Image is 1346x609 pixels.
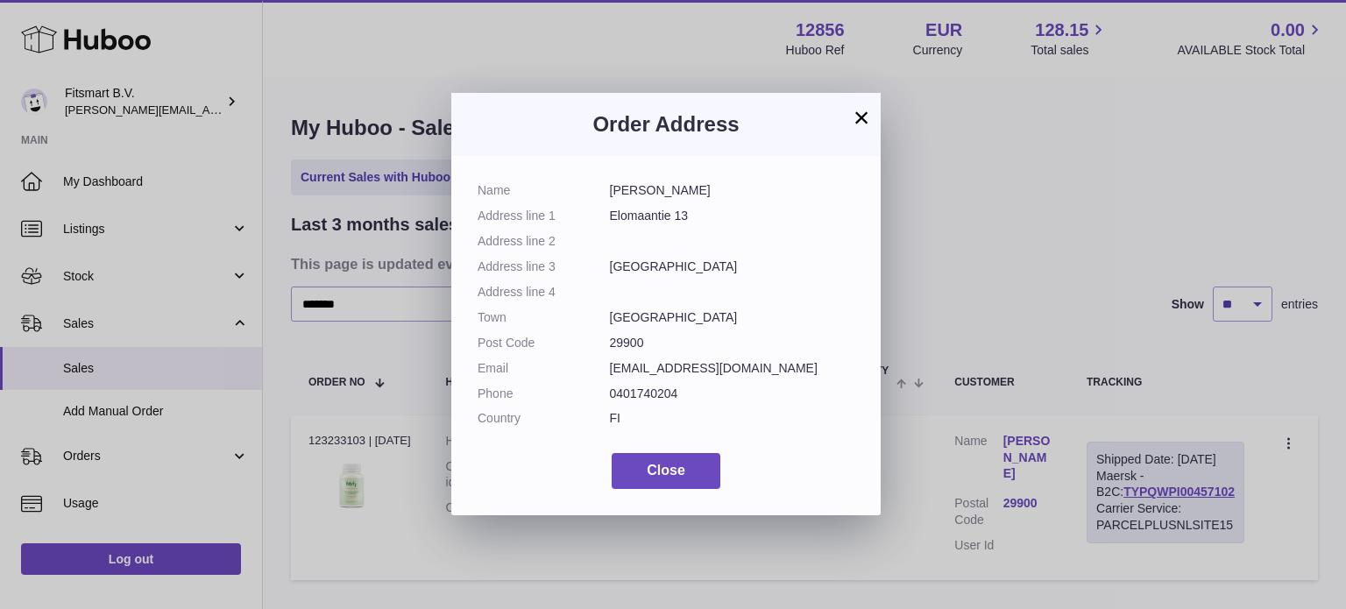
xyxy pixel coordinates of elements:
[478,410,610,427] dt: Country
[610,208,855,224] dd: Elomaantie 13
[610,182,855,199] dd: [PERSON_NAME]
[478,258,610,275] dt: Address line 3
[610,410,855,427] dd: FI
[478,386,610,402] dt: Phone
[478,309,610,326] dt: Town
[478,208,610,224] dt: Address line 1
[610,360,855,377] dd: [EMAIL_ADDRESS][DOMAIN_NAME]
[478,182,610,199] dt: Name
[478,233,610,250] dt: Address line 2
[610,309,855,326] dd: [GEOGRAPHIC_DATA]
[851,107,872,128] button: ×
[478,110,854,138] h3: Order Address
[478,360,610,377] dt: Email
[610,386,855,402] dd: 0401740204
[478,284,610,301] dt: Address line 4
[610,335,855,351] dd: 29900
[647,463,685,478] span: Close
[610,258,855,275] dd: [GEOGRAPHIC_DATA]
[478,335,610,351] dt: Post Code
[612,453,720,489] button: Close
